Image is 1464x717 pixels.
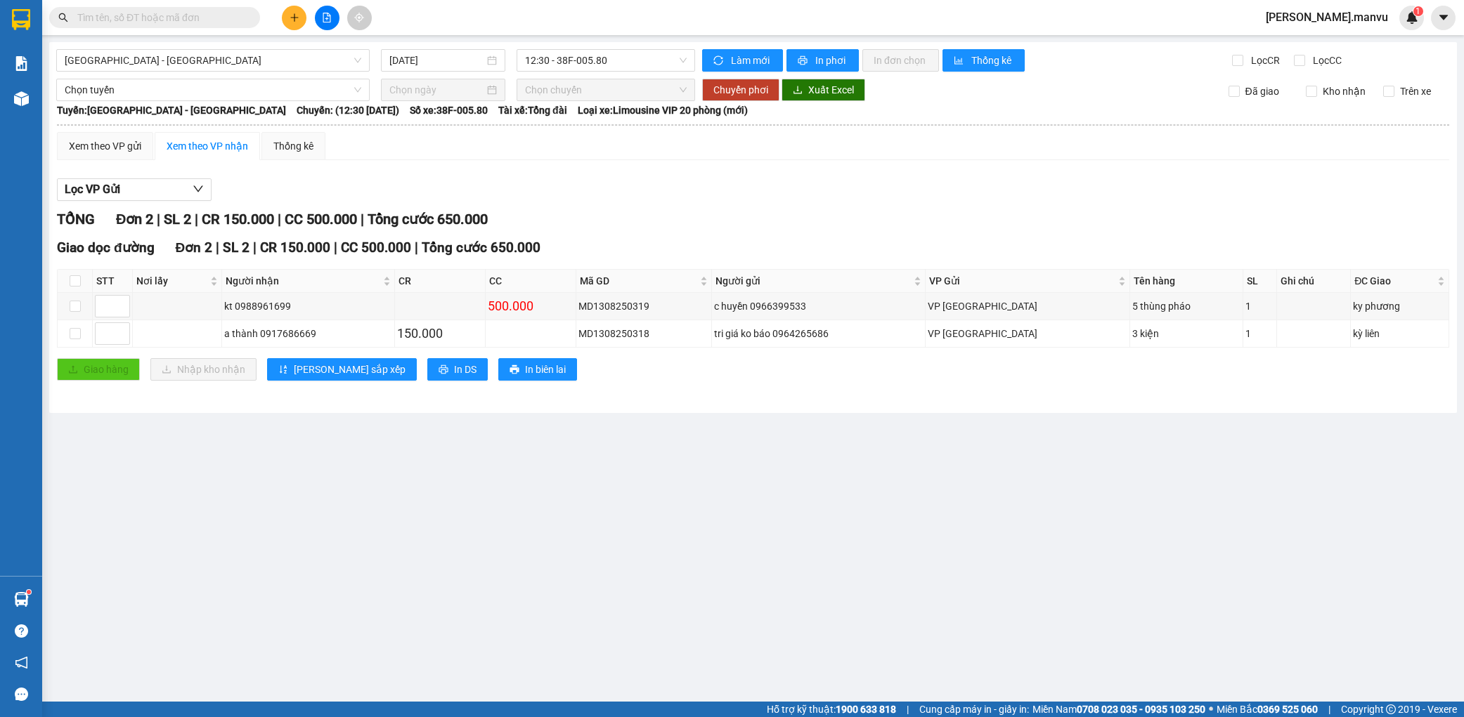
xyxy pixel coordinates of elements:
span: Đơn 2 [116,211,153,228]
span: bar-chart [954,55,966,67]
span: printer [798,55,810,67]
div: VP [GEOGRAPHIC_DATA] [928,298,1127,314]
span: Loại xe: Limousine VIP 20 phòng (mới) [578,103,748,118]
span: ⚪️ [1209,706,1213,712]
span: file-add [322,13,332,22]
button: plus [282,6,306,30]
strong: 0369 525 060 [1257,704,1318,715]
span: | [278,211,281,228]
button: aim [347,6,372,30]
td: VP Mỹ Đình [926,293,1130,320]
span: | [157,211,160,228]
div: 1 [1245,326,1274,341]
span: In phơi [815,53,848,68]
button: sort-ascending[PERSON_NAME] sắp xếp [267,358,417,381]
button: syncLàm mới [702,49,783,72]
button: file-add [315,6,339,30]
span: Nơi lấy [136,273,207,289]
th: CC [486,270,576,293]
div: Xem theo VP gửi [69,138,141,154]
div: a thành 0917686669 [224,326,393,341]
div: Xem theo VP nhận [167,138,248,154]
span: Miền Bắc [1217,702,1318,717]
sup: 1 [1413,6,1423,16]
input: Chọn ngày [389,82,484,98]
strong: 0708 023 035 - 0935 103 250 [1077,704,1205,715]
div: Thống kê [273,138,313,154]
button: bar-chartThống kê [942,49,1025,72]
td: MD1308250319 [576,293,712,320]
input: 13/08/2025 [389,53,484,68]
span: Giao dọc đường [57,239,155,256]
span: SL 2 [223,239,250,256]
strong: 1900 633 818 [836,704,896,715]
th: Tên hàng [1130,270,1243,293]
div: MD1308250318 [578,326,709,341]
span: [PERSON_NAME] sắp xếp [294,362,406,377]
span: Chọn chuyến [525,79,687,100]
div: c huyền 0966399533 [714,298,923,314]
span: CC 500.000 [341,239,411,256]
span: Xuất Excel [808,82,854,98]
span: question-circle [15,624,28,638]
span: Lọc VP Gửi [65,180,120,198]
div: 5 thùng pháo [1132,298,1240,314]
span: Thống kê [971,53,1013,68]
div: kt 0988961699 [224,298,393,314]
span: search [58,13,68,22]
div: 1 [1245,298,1274,314]
span: 12:30 - 38F-005.80 [525,50,687,71]
span: In DS [454,362,477,377]
span: caret-down [1437,11,1450,24]
input: Tìm tên, số ĐT hoặc mã đơn [77,10,243,25]
button: downloadXuất Excel [782,79,865,101]
span: Tổng cước 650.000 [368,211,488,228]
span: printer [510,364,519,376]
span: Miền Nam [1032,702,1205,717]
span: Hà Nội - Kỳ Anh [65,50,361,71]
span: printer [439,364,448,376]
span: Tài xế: Tổng đài [498,103,567,118]
div: MD1308250319 [578,298,709,314]
button: Chuyển phơi [702,79,779,101]
button: In đơn chọn [862,49,939,72]
span: | [216,239,219,256]
span: Làm mới [731,53,772,68]
th: Ghi chú [1277,270,1351,293]
button: uploadGiao hàng [57,358,140,381]
span: Lọc CC [1307,53,1344,68]
span: Đơn 2 [176,239,213,256]
span: Chọn tuyến [65,79,361,100]
span: Hỗ trợ kỹ thuật: [767,702,896,717]
b: Tuyến: [GEOGRAPHIC_DATA] - [GEOGRAPHIC_DATA] [57,105,286,116]
button: Lọc VP Gửi [57,178,212,201]
th: SL [1243,270,1277,293]
span: Người gửi [715,273,911,289]
span: sort-ascending [278,364,288,376]
img: warehouse-icon [14,91,29,106]
span: VP Gửi [929,273,1115,289]
span: message [15,688,28,701]
span: CR 150.000 [260,239,330,256]
span: ĐC Giao [1354,273,1434,289]
img: solution-icon [14,56,29,71]
div: 500.000 [488,296,574,316]
span: | [253,239,257,256]
th: STT [93,270,133,293]
span: SL 2 [164,211,191,228]
span: | [195,211,198,228]
div: tri giá ko báo 0964265686 [714,326,923,341]
button: caret-down [1431,6,1456,30]
span: Lọc CR [1245,53,1282,68]
td: VP Mỹ Đình [926,320,1130,348]
span: | [907,702,909,717]
span: CC 500.000 [285,211,357,228]
div: VP [GEOGRAPHIC_DATA] [928,326,1127,341]
span: sync [713,55,725,67]
span: plus [290,13,299,22]
div: kỳ liên [1353,326,1446,341]
img: logo-vxr [12,9,30,30]
span: | [1328,702,1330,717]
span: TỔNG [57,211,95,228]
span: Mã GD [580,273,697,289]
